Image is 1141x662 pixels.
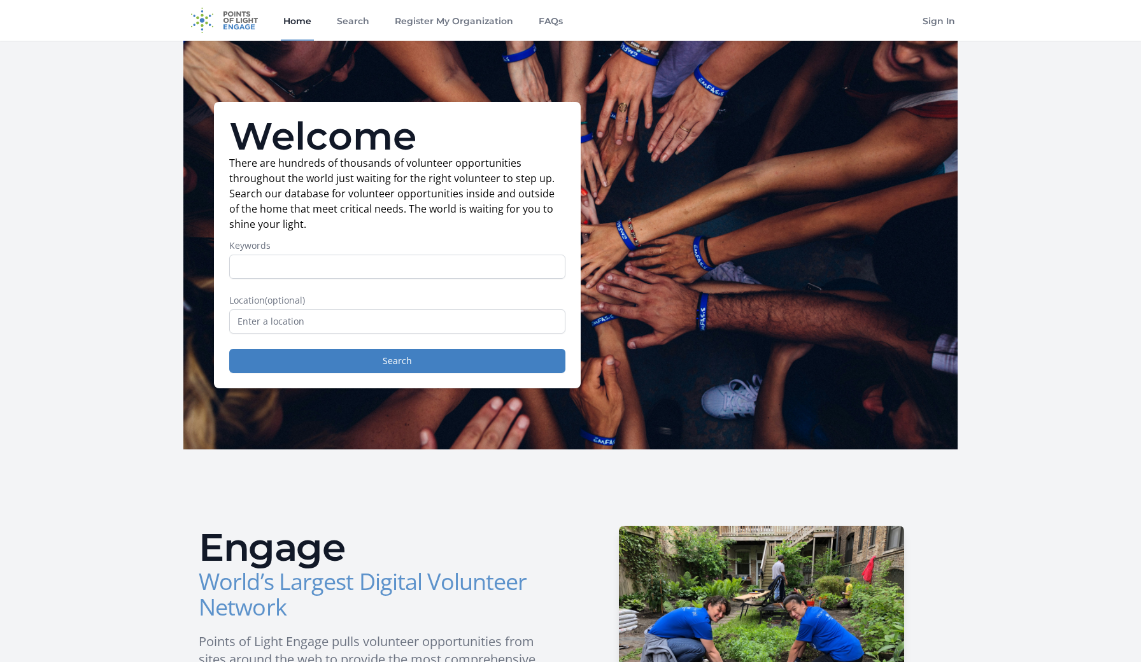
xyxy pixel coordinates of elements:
p: There are hundreds of thousands of volunteer opportunities throughout the world just waiting for ... [229,155,565,232]
span: (optional) [265,294,305,306]
h2: Engage [199,528,560,567]
h3: World’s Largest Digital Volunteer Network [199,569,560,620]
input: Enter a location [229,309,565,334]
h1: Welcome [229,117,565,155]
label: Location [229,294,565,307]
button: Search [229,349,565,373]
label: Keywords [229,239,565,252]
